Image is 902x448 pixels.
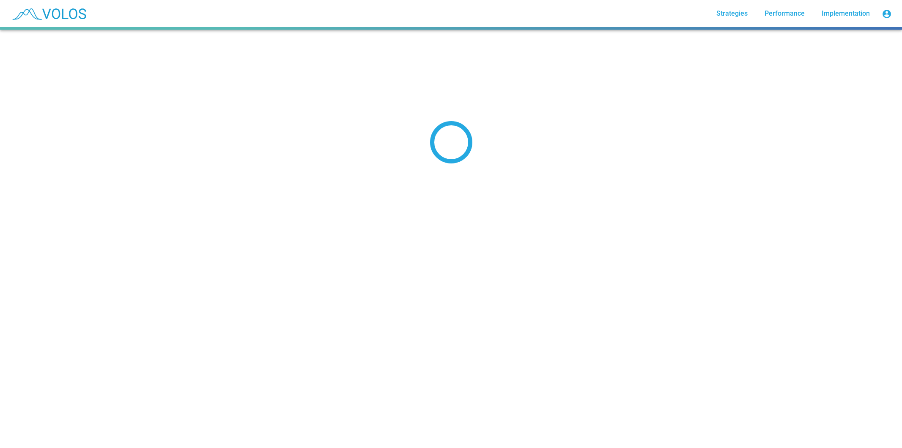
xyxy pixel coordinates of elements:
[815,6,877,21] a: Implementation
[882,9,892,19] mat-icon: account_circle
[758,6,812,21] a: Performance
[710,6,754,21] a: Strategies
[822,9,870,17] span: Implementation
[765,9,805,17] span: Performance
[716,9,748,17] span: Strategies
[7,3,90,24] img: blue_transparent.png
